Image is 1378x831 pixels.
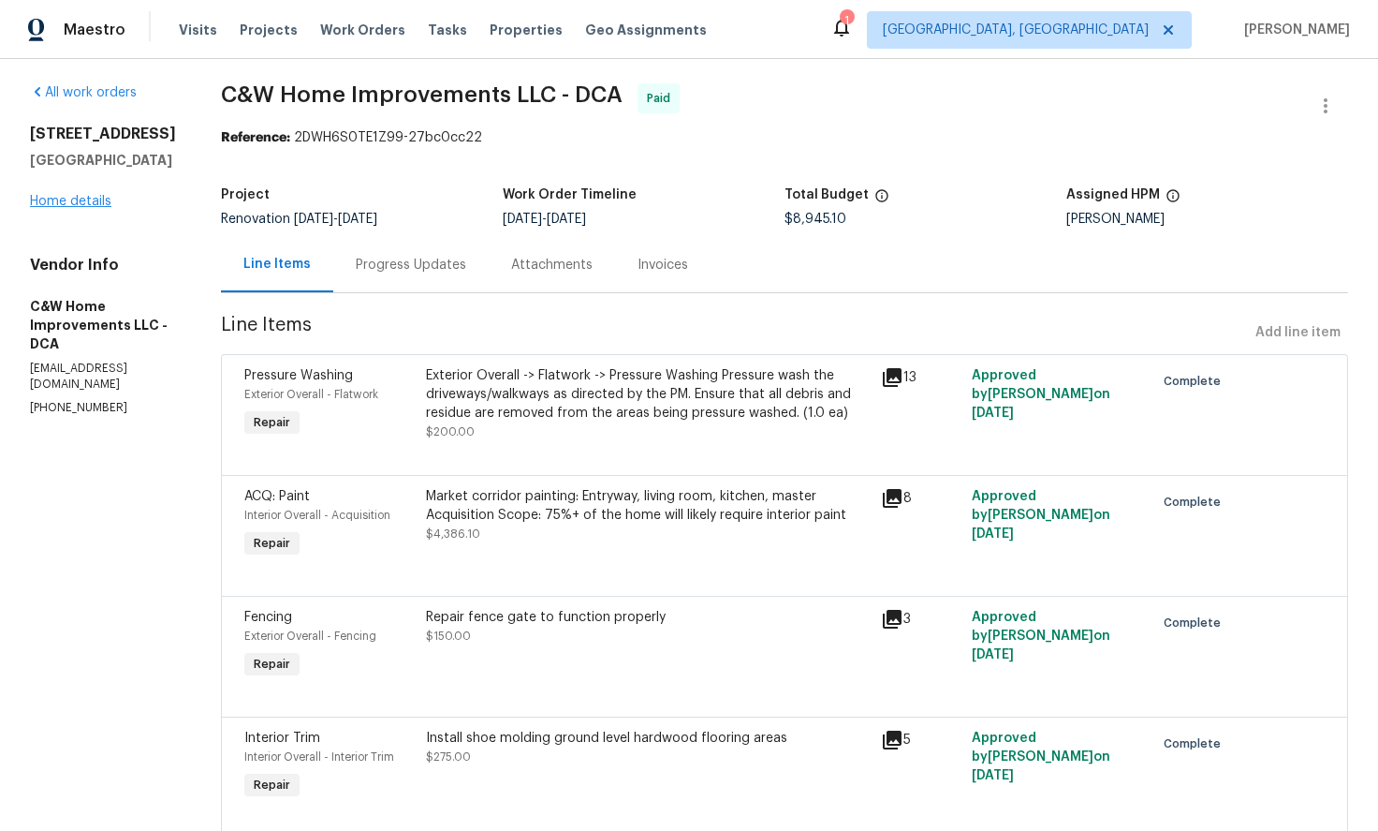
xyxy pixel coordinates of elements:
[221,188,270,201] h5: Project
[426,631,471,642] span: $150.00
[30,195,111,208] a: Home details
[881,366,960,389] div: 13
[883,21,1149,39] span: [GEOGRAPHIC_DATA], [GEOGRAPHIC_DATA]
[246,534,298,553] span: Repair
[881,487,960,510] div: 8
[972,527,1014,541] span: [DATE]
[294,213,377,226] span: -
[64,21,125,39] span: Maestro
[1164,372,1228,391] span: Complete
[1066,188,1160,201] h5: Assigned HPM
[881,729,960,751] div: 5
[221,131,290,144] b: Reference:
[503,213,542,226] span: [DATE]
[246,655,298,674] span: Repair
[30,297,176,353] h5: C&W Home Improvements LLC - DCA
[426,426,475,438] span: $200.00
[1164,614,1228,632] span: Complete
[1066,213,1348,226] div: [PERSON_NAME]
[179,21,217,39] span: Visits
[784,188,869,201] h5: Total Budget
[1164,493,1228,512] span: Complete
[244,490,310,503] span: ACQ: Paint
[1164,735,1228,753] span: Complete
[874,188,889,213] span: The total cost of line items that have been proposed by Opendoor. This sum includes line items th...
[30,400,176,416] p: [PHONE_NUMBER]
[547,213,586,226] span: [DATE]
[647,89,678,108] span: Paid
[244,732,320,745] span: Interior Trim
[320,21,405,39] span: Work Orders
[244,631,376,642] span: Exterior Overall - Fencing
[30,361,176,393] p: [EMAIL_ADDRESS][DOMAIN_NAME]
[244,510,390,521] span: Interior Overall - Acquisition
[490,21,563,39] span: Properties
[30,256,176,275] h4: Vendor Info
[585,21,707,39] span: Geo Assignments
[244,369,353,382] span: Pressure Washing
[246,776,298,794] span: Repair
[356,256,466,275] div: Progress Updates
[972,490,1110,541] span: Approved by [PERSON_NAME] on
[638,256,688,275] div: Invoices
[221,83,623,106] span: C&W Home Improvements LLC - DCA
[30,86,137,99] a: All work orders
[244,611,292,624] span: Fencing
[972,648,1014,661] span: [DATE]
[426,751,471,763] span: $275.00
[503,188,637,201] h5: Work Order Timeline
[511,256,593,275] div: Attachments
[426,608,870,627] div: Repair fence gate to function properly
[1165,188,1180,213] span: The hpm assigned to this work order.
[426,366,870,423] div: Exterior Overall -> Flatwork -> Pressure Washing Pressure wash the driveways/walkways as directed...
[503,213,586,226] span: -
[972,611,1110,661] span: Approved by [PERSON_NAME] on
[972,769,1014,782] span: [DATE]
[244,389,378,400] span: Exterior Overall - Flatwork
[221,128,1348,147] div: 2DWH6S0TE1Z99-27bc0cc22
[1237,21,1350,39] span: [PERSON_NAME]
[244,751,394,763] span: Interior Overall - Interior Trim
[784,213,846,226] span: $8,945.10
[972,369,1110,420] span: Approved by [PERSON_NAME] on
[881,608,960,631] div: 3
[240,21,298,39] span: Projects
[972,407,1014,420] span: [DATE]
[428,23,467,37] span: Tasks
[840,11,853,30] div: 1
[243,255,311,274] div: Line Items
[246,413,298,432] span: Repair
[30,125,176,143] h2: [STREET_ADDRESS]
[221,213,377,226] span: Renovation
[426,487,870,525] div: Market corridor painting: Entryway, living room, kitchen, master Acquisition Scope: 75%+ of the h...
[426,729,870,748] div: Install shoe molding ground level hardwood flooring areas
[972,732,1110,782] span: Approved by [PERSON_NAME] on
[338,213,377,226] span: [DATE]
[426,528,480,540] span: $4,386.10
[294,213,333,226] span: [DATE]
[221,316,1248,350] span: Line Items
[30,151,176,170] h5: [GEOGRAPHIC_DATA]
